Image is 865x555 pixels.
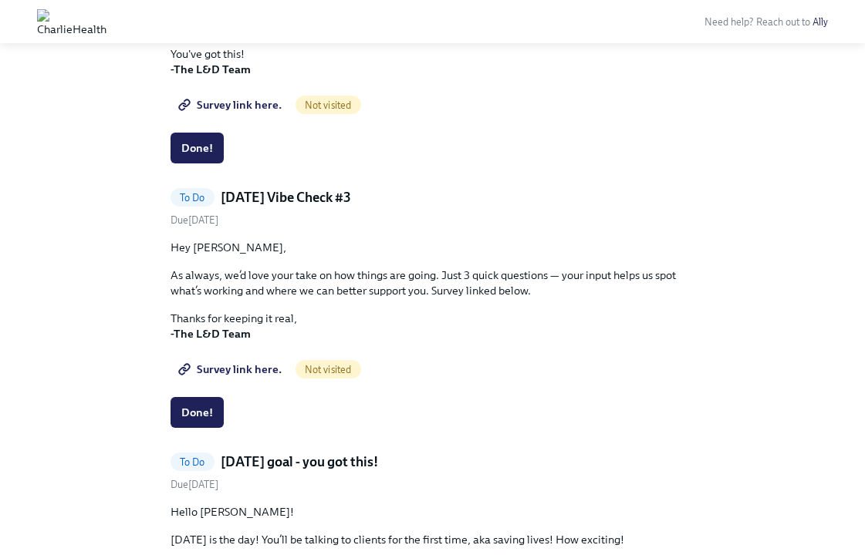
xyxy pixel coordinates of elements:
strong: -The L&D Team [171,327,251,341]
button: Done! [171,133,224,163]
span: Not visited [296,99,361,111]
h5: [DATE] goal - you got this! [221,452,378,471]
p: As always, we’d love your take on how things are going. Just 3 quick questions — your input helps... [171,267,695,298]
p: Hey [PERSON_NAME], [171,240,695,255]
strong: -The L&D Team [171,62,251,76]
span: Wednesday, October 1st 2025, 4:00 pm [171,214,218,226]
p: You've got this! [171,46,695,77]
p: Thanks for keeping it real, [171,311,695,341]
span: Done! [181,140,213,156]
span: Not visited [296,364,361,375]
h5: [DATE] Vibe Check #3 [221,188,351,207]
button: Done! [171,397,224,428]
span: Done! [181,405,213,420]
a: To Do[DATE] goal - you got this!Due[DATE] [171,452,695,492]
a: Ally [813,16,828,28]
a: To Do[DATE] Vibe Check #3Due[DATE] [171,188,695,227]
img: CharlieHealth [37,9,106,34]
span: To Do [171,456,215,468]
a: Survey link here. [171,354,292,385]
span: Survey link here. [181,97,282,113]
span: Survey link here. [181,362,282,377]
p: [DATE] is the day! You’ll be talking to clients for the first time, aka saving lives! How exciting! [171,532,695,547]
span: Friday, October 3rd 2025, 6:00 am [171,479,218,490]
a: Survey link here. [171,89,292,120]
span: To Do [171,192,215,203]
p: Hello [PERSON_NAME]! [171,504,695,520]
span: Need help? Reach out to [705,16,828,28]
